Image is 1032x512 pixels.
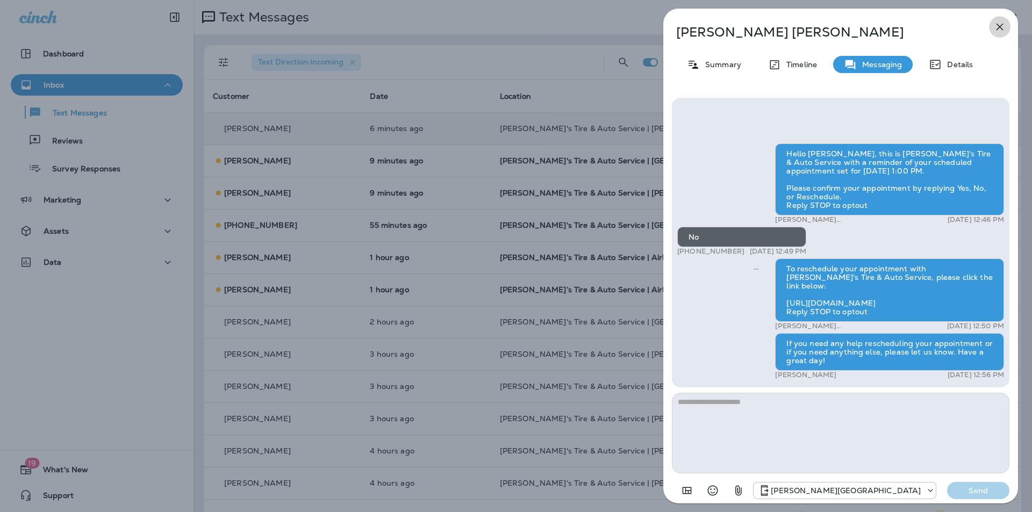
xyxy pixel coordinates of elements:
p: Details [942,60,973,69]
button: Add in a premade template [676,480,698,501]
p: [DATE] 12:56 PM [948,371,1004,379]
p: Timeline [781,60,817,69]
span: Sent [754,263,759,273]
p: [PHONE_NUMBER] [677,247,744,256]
p: [PERSON_NAME][GEOGRAPHIC_DATA] [775,322,912,330]
div: If you need any help rescheduling your appointment or if you need anything else, please let us kn... [775,333,1004,371]
div: +1 (225) 283-1365 [754,484,936,497]
p: Summary [700,60,741,69]
p: [PERSON_NAME][GEOGRAPHIC_DATA] [775,215,912,224]
p: [PERSON_NAME] [PERSON_NAME] [676,25,970,40]
p: [PERSON_NAME] [775,371,836,379]
button: Select an emoji [702,480,723,501]
p: [PERSON_NAME][GEOGRAPHIC_DATA] [771,486,921,495]
div: Hello [PERSON_NAME], this is [PERSON_NAME]'s Tire & Auto Service with a reminder of your schedule... [775,143,1004,215]
p: [DATE] 12:46 PM [948,215,1004,224]
p: [DATE] 12:49 PM [750,247,806,256]
div: To reschedule your appointment with [PERSON_NAME]'s Tire & Auto Service, please click the link be... [775,258,1004,322]
div: No [677,227,806,247]
p: Messaging [857,60,902,69]
p: [DATE] 12:50 PM [947,322,1004,330]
